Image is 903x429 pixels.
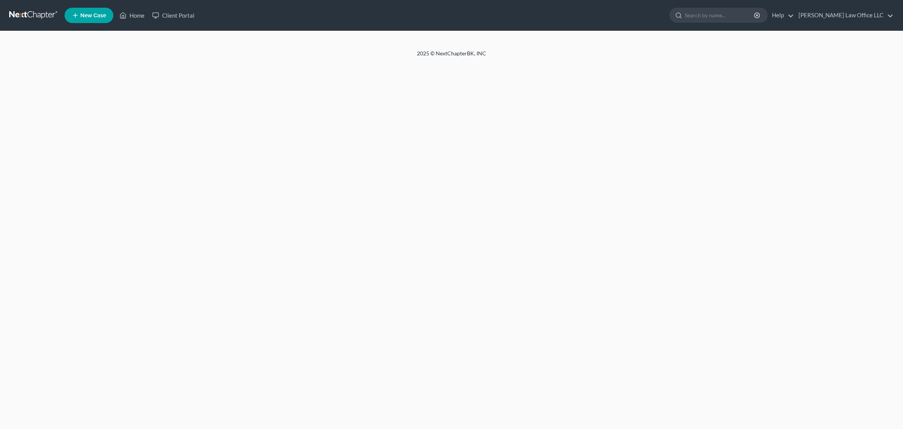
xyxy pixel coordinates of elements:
a: Help [768,8,794,22]
div: 2025 © NextChapterBK, INC [232,50,671,63]
span: New Case [80,13,106,18]
input: Search by name... [685,8,755,22]
a: [PERSON_NAME] Law Office LLC [795,8,893,22]
a: Home [116,8,148,22]
a: Client Portal [148,8,198,22]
